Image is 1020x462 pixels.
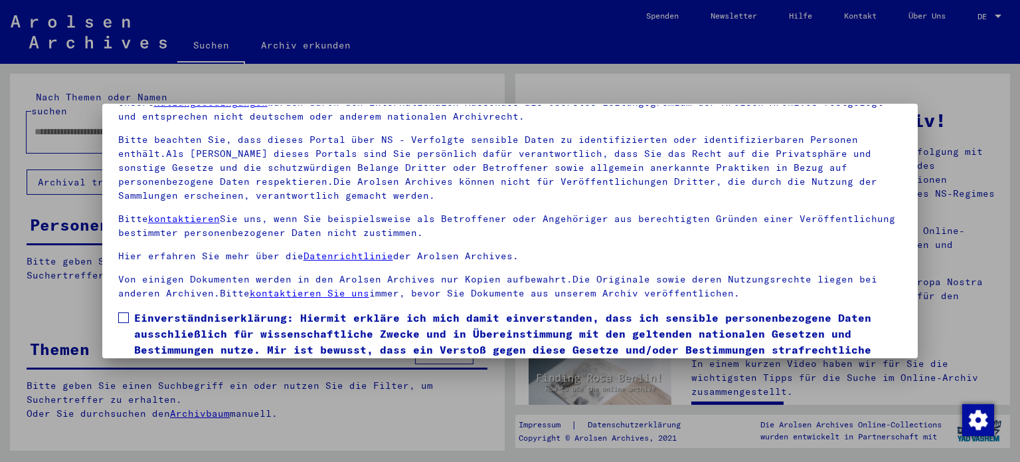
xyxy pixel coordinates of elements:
span: Einverständniserklärung: Hiermit erkläre ich mich damit einverstanden, dass ich sensible personen... [134,310,902,374]
p: Von einigen Dokumenten werden in den Arolsen Archives nur Kopien aufbewahrt.Die Originale sowie d... [118,273,902,300]
p: Hier erfahren Sie mehr über die der Arolsen Archives. [118,249,902,263]
p: Unsere wurden durch den Internationalen Ausschuss als oberstes Leitungsgremium der Arolsen Archiv... [118,96,902,124]
a: kontaktieren [148,213,220,225]
p: Bitte beachten Sie, dass dieses Portal über NS - Verfolgte sensible Daten zu identifizierten oder... [118,133,902,203]
img: Zustimmung ändern [962,404,994,436]
a: kontaktieren Sie uns [250,287,369,299]
a: Datenrichtlinie [303,250,393,262]
p: Bitte Sie uns, wenn Sie beispielsweise als Betroffener oder Angehöriger aus berechtigten Gründen ... [118,212,902,240]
